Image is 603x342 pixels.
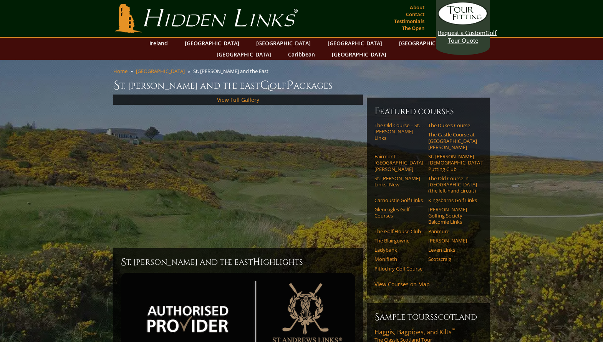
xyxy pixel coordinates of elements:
[324,38,386,49] a: [GEOGRAPHIC_DATA]
[374,328,455,336] span: Haggis, Bagpipes, and Kilts
[374,197,423,203] a: Carnoustie Golf Links
[428,122,477,128] a: The Duke’s Course
[428,131,477,150] a: The Castle Course at [GEOGRAPHIC_DATA][PERSON_NAME]
[374,237,423,244] a: The Blairgowrie
[392,16,426,27] a: Testimonials
[374,175,423,188] a: St. [PERSON_NAME] Links–New
[374,228,423,234] a: The Golf House Club
[438,29,485,37] span: Request a Custom
[404,9,426,20] a: Contact
[113,78,490,93] h1: St. [PERSON_NAME] and the East olf ackages
[286,78,293,93] span: P
[217,96,259,103] a: View Full Gallery
[374,153,423,172] a: Fairmont [GEOGRAPHIC_DATA][PERSON_NAME]
[428,175,477,194] a: The Old Course in [GEOGRAPHIC_DATA] (the left-hand circuit)
[136,68,185,75] a: [GEOGRAPHIC_DATA]
[181,38,243,49] a: [GEOGRAPHIC_DATA]
[400,23,426,33] a: The Open
[374,105,482,118] h6: Featured Courses
[113,68,128,75] a: Home
[428,228,477,234] a: Panmure
[428,237,477,244] a: [PERSON_NAME]
[428,256,477,262] a: Scotscraig
[260,78,270,93] span: G
[438,2,488,44] a: Request a CustomGolf Tour Quote
[428,153,477,172] a: St. [PERSON_NAME] [DEMOGRAPHIC_DATA]’ Putting Club
[452,327,455,334] sup: ™
[374,311,482,323] h6: Sample ToursScotland
[374,266,423,272] a: Pitlochry Golf Course
[395,38,457,49] a: [GEOGRAPHIC_DATA]
[428,206,477,225] a: [PERSON_NAME] Golfing Society Balcomie Links
[428,247,477,253] a: Leven Links
[374,122,423,141] a: The Old Course – St. [PERSON_NAME] Links
[428,197,477,203] a: Kingsbarns Golf Links
[253,256,260,268] span: H
[121,256,355,268] h2: St. [PERSON_NAME] and the East ighlights
[374,256,423,262] a: Monifieth
[146,38,172,49] a: Ireland
[284,49,319,60] a: Caribbean
[193,68,272,75] li: St. [PERSON_NAME] and the East
[213,49,275,60] a: [GEOGRAPHIC_DATA]
[374,247,423,253] a: Ladybank
[252,38,315,49] a: [GEOGRAPHIC_DATA]
[328,49,390,60] a: [GEOGRAPHIC_DATA]
[374,206,423,219] a: Gleneagles Golf Courses
[374,281,430,288] a: View Courses on Map
[408,2,426,13] a: About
